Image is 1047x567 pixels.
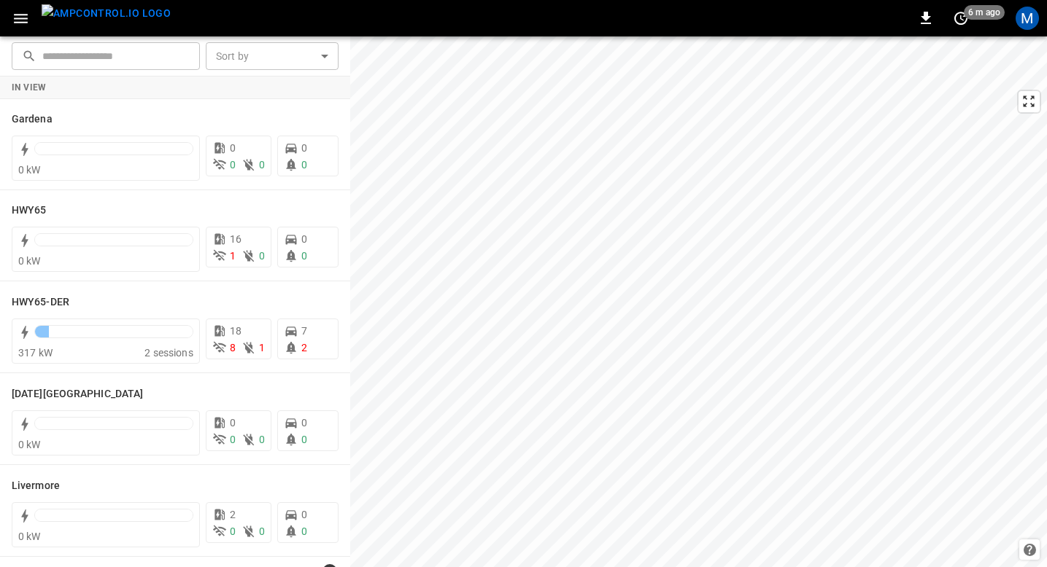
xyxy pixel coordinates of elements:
strong: In View [12,82,47,93]
h6: HWY65 [12,203,47,219]
span: 2 sessions [144,347,193,359]
span: 0 kW [18,164,41,176]
h6: HWY65-DER [12,294,69,310]
span: 0 [301,250,307,262]
span: 18 [230,325,242,337]
span: 0 kW [18,255,41,267]
div: profile-icon [1016,7,1039,30]
span: 0 [259,525,265,537]
span: 0 [259,159,265,171]
span: 0 kW [18,439,41,450]
span: 8 [230,342,236,353]
span: 0 [301,142,307,154]
span: 6 m ago [964,5,1005,20]
span: 2 [301,342,307,353]
span: 0 [230,417,236,429]
img: ampcontrol.io logo [42,4,171,23]
span: 317 kW [18,347,53,359]
span: 0 [301,159,307,171]
span: 0 [230,434,236,445]
span: 0 [301,509,307,520]
span: 1 [230,250,236,262]
span: 0 [230,525,236,537]
span: 0 [230,142,236,154]
span: 16 [230,233,242,245]
h6: Karma Center [12,386,143,402]
span: 2 [230,509,236,520]
span: 0 [301,233,307,245]
button: set refresh interval [949,7,973,30]
span: 1 [259,342,265,353]
span: 0 kW [18,531,41,542]
span: 0 [301,434,307,445]
h6: Livermore [12,478,60,494]
canvas: Map [350,36,1047,567]
span: 0 [230,159,236,171]
span: 0 [301,417,307,429]
span: 7 [301,325,307,337]
span: 0 [259,434,265,445]
span: 0 [301,525,307,537]
span: 0 [259,250,265,262]
h6: Gardena [12,112,53,128]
